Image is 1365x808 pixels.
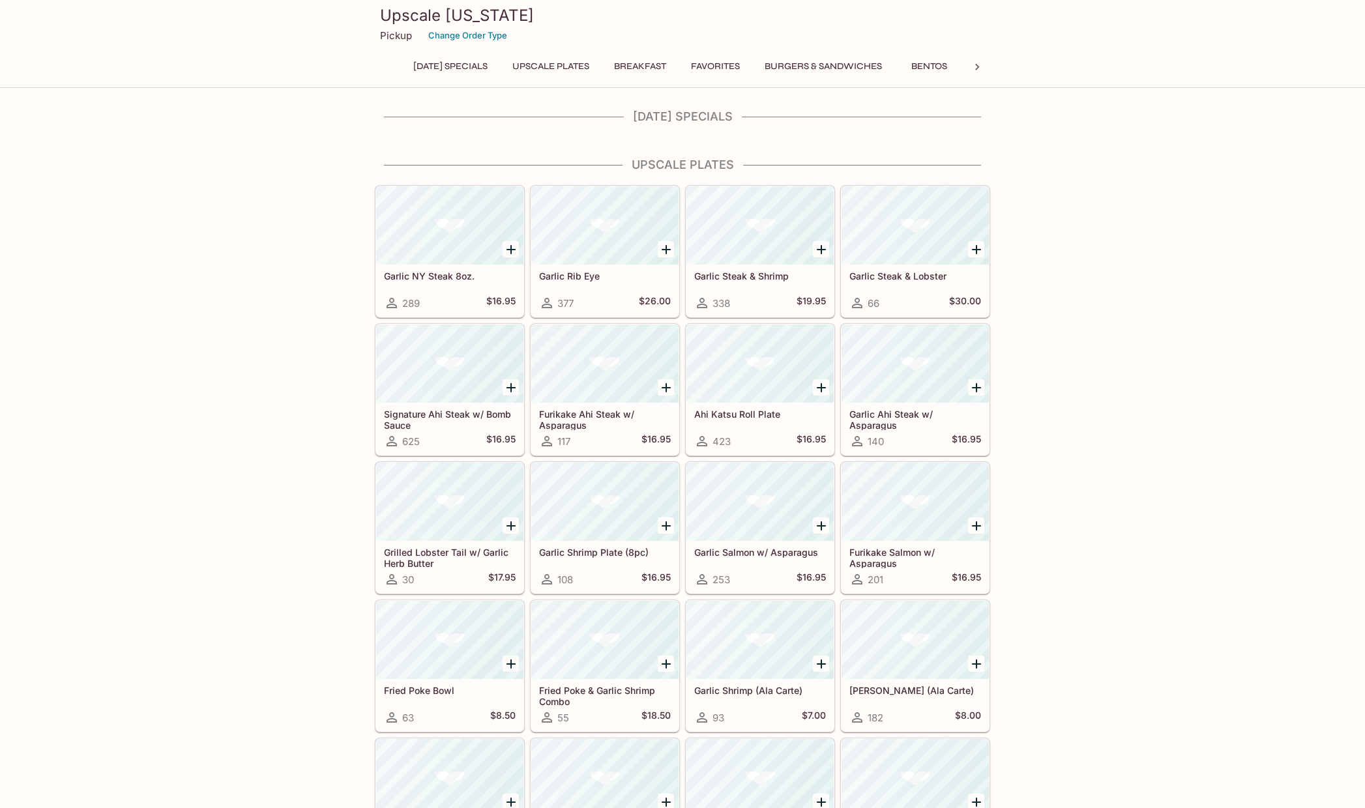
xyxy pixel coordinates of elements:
[813,379,829,396] button: Add Ahi Katsu Roll Plate
[686,324,834,455] a: Ahi Katsu Roll Plate423$16.95
[686,601,834,679] div: Garlic Shrimp (Ala Carte)
[694,409,826,420] h5: Ahi Katsu Roll Plate
[797,433,826,449] h5: $16.95
[375,600,524,732] a: Fried Poke Bowl63$8.50
[406,57,495,76] button: [DATE] Specials
[384,270,516,281] h5: Garlic NY Steak 8oz.
[531,462,679,594] a: Garlic Shrimp Plate (8pc)108$16.95
[376,463,523,541] div: Grilled Lobster Tail w/ Garlic Herb Butter
[868,297,879,310] span: 66
[658,656,674,672] button: Add Fried Poke & Garlic Shrimp Combo
[694,547,826,558] h5: Garlic Salmon w/ Asparagus
[955,710,981,725] h5: $8.00
[849,547,981,568] h5: Furikake Salmon w/ Asparagus
[694,685,826,696] h5: Garlic Shrimp (Ala Carte)
[402,435,420,448] span: 625
[842,463,989,541] div: Furikake Salmon w/ Asparagus
[841,462,990,594] a: Furikake Salmon w/ Asparagus201$16.95
[658,379,674,396] button: Add Furikake Ahi Steak w/ Asparagus
[531,186,679,265] div: Garlic Rib Eye
[503,241,519,257] button: Add Garlic NY Steak 8oz.
[380,5,985,25] h3: Upscale [US_STATE]
[505,57,596,76] button: UPSCALE Plates
[375,158,990,172] h4: UPSCALE Plates
[375,324,524,455] a: Signature Ahi Steak w/ Bomb Sauce625$16.95
[841,324,990,455] a: Garlic Ahi Steak w/ Asparagus140$16.95
[557,435,570,448] span: 117
[557,297,574,310] span: 377
[968,241,984,257] button: Add Garlic Steak & Lobster
[849,270,981,281] h5: Garlic Steak & Lobster
[802,710,826,725] h5: $7.00
[849,409,981,430] h5: Garlic Ahi Steak w/ Asparagus
[557,712,569,724] span: 55
[849,685,981,696] h5: [PERSON_NAME] (Ala Carte)
[376,325,523,403] div: Signature Ahi Steak w/ Bomb Sauce
[694,270,826,281] h5: Garlic Steak & Shrimp
[531,463,679,541] div: Garlic Shrimp Plate (8pc)
[384,547,516,568] h5: Grilled Lobster Tail w/ Garlic Herb Butter
[658,517,674,534] button: Add Garlic Shrimp Plate (8pc)
[968,517,984,534] button: Add Furikake Salmon w/ Asparagus
[641,433,671,449] h5: $16.95
[639,295,671,311] h5: $26.00
[658,241,674,257] button: Add Garlic Rib Eye
[641,571,671,587] h5: $16.95
[539,270,671,281] h5: Garlic Rib Eye
[402,297,420,310] span: 289
[712,573,730,586] span: 253
[712,435,731,448] span: 423
[490,710,516,725] h5: $8.50
[402,712,414,724] span: 63
[900,57,958,76] button: Bentos
[757,57,889,76] button: Burgers & Sandwiches
[813,241,829,257] button: Add Garlic Steak & Shrimp
[375,186,524,317] a: Garlic NY Steak 8oz.289$16.95
[641,710,671,725] h5: $18.50
[686,462,834,594] a: Garlic Salmon w/ Asparagus253$16.95
[531,324,679,455] a: Furikake Ahi Steak w/ Asparagus117$16.95
[813,656,829,672] button: Add Garlic Shrimp (Ala Carte)
[376,601,523,679] div: Fried Poke Bowl
[422,25,513,46] button: Change Order Type
[968,656,984,672] button: Add Ahi Katsu Roll (Ala Carte)
[384,685,516,696] h5: Fried Poke Bowl
[503,656,519,672] button: Add Fried Poke Bowl
[531,600,679,732] a: Fried Poke & Garlic Shrimp Combo55$18.50
[531,601,679,679] div: Fried Poke & Garlic Shrimp Combo
[842,186,989,265] div: Garlic Steak & Lobster
[380,29,412,42] p: Pickup
[712,297,730,310] span: 338
[797,295,826,311] h5: $19.95
[949,295,981,311] h5: $30.00
[684,57,747,76] button: Favorites
[607,57,673,76] button: Breakfast
[384,409,516,430] h5: Signature Ahi Steak w/ Bomb Sauce
[842,601,989,679] div: Ahi Katsu Roll (Ala Carte)
[868,435,884,448] span: 140
[952,571,981,587] h5: $16.95
[686,325,834,403] div: Ahi Katsu Roll Plate
[402,573,414,586] span: 30
[531,186,679,317] a: Garlic Rib Eye377$26.00
[539,685,671,706] h5: Fried Poke & Garlic Shrimp Combo
[686,463,834,541] div: Garlic Salmon w/ Asparagus
[841,186,990,317] a: Garlic Steak & Lobster66$30.00
[488,571,516,587] h5: $17.95
[842,325,989,403] div: Garlic Ahi Steak w/ Asparagus
[968,379,984,396] button: Add Garlic Ahi Steak w/ Asparagus
[503,517,519,534] button: Add Grilled Lobster Tail w/ Garlic Herb Butter
[375,462,524,594] a: Grilled Lobster Tail w/ Garlic Herb Butter30$17.95
[486,295,516,311] h5: $16.95
[539,409,671,430] h5: Furikake Ahi Steak w/ Asparagus
[686,600,834,732] a: Garlic Shrimp (Ala Carte)93$7.00
[375,109,990,124] h4: [DATE] Specials
[686,186,834,265] div: Garlic Steak & Shrimp
[712,712,724,724] span: 93
[376,186,523,265] div: Garlic NY Steak 8oz.
[539,547,671,558] h5: Garlic Shrimp Plate (8pc)
[813,517,829,534] button: Add Garlic Salmon w/ Asparagus
[486,433,516,449] h5: $16.95
[841,600,990,732] a: [PERSON_NAME] (Ala Carte)182$8.00
[797,571,826,587] h5: $16.95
